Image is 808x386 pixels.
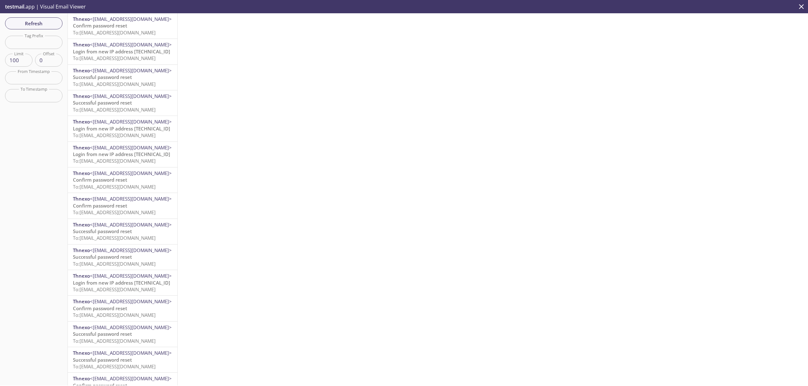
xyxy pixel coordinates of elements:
span: Thnexo [73,144,90,151]
span: <[EMAIL_ADDRESS][DOMAIN_NAME]> [90,196,172,202]
span: To: [EMAIL_ADDRESS][DOMAIN_NAME] [73,55,156,61]
span: To: [EMAIL_ADDRESS][DOMAIN_NAME] [73,338,156,344]
span: To: [EMAIL_ADDRESS][DOMAIN_NAME] [73,184,156,190]
span: Successful password reset [73,100,132,106]
span: <[EMAIL_ADDRESS][DOMAIN_NAME]> [90,41,172,48]
span: Login from new IP address [TECHNICAL_ID] [73,151,170,157]
span: To: [EMAIL_ADDRESS][DOMAIN_NAME] [73,286,156,293]
div: Thnexo<[EMAIL_ADDRESS][DOMAIN_NAME]>Successful password resetTo:[EMAIL_ADDRESS][DOMAIN_NAME] [68,347,177,372]
span: Thnexo [73,273,90,279]
span: <[EMAIL_ADDRESS][DOMAIN_NAME]> [90,144,172,151]
span: To: [EMAIL_ADDRESS][DOMAIN_NAME] [73,312,156,318]
span: Thnexo [73,298,90,305]
div: Thnexo<[EMAIL_ADDRESS][DOMAIN_NAME]>Login from new IP address [TECHNICAL_ID]To:[EMAIL_ADDRESS][DO... [68,270,177,295]
span: Successful password reset [73,74,132,80]
span: Login from new IP address [TECHNICAL_ID] [73,280,170,286]
span: <[EMAIL_ADDRESS][DOMAIN_NAME]> [90,67,172,74]
span: Thnexo [73,221,90,228]
span: To: [EMAIL_ADDRESS][DOMAIN_NAME] [73,209,156,215]
div: Thnexo<[EMAIL_ADDRESS][DOMAIN_NAME]>Confirm password resetTo:[EMAIL_ADDRESS][DOMAIN_NAME] [68,13,177,39]
span: Login from new IP address [TECHNICAL_ID] [73,125,170,132]
div: Thnexo<[EMAIL_ADDRESS][DOMAIN_NAME]>Login from new IP address [TECHNICAL_ID]To:[EMAIL_ADDRESS][DO... [68,116,177,141]
button: Refresh [5,17,62,29]
span: Confirm password reset [73,202,127,209]
span: Thnexo [73,118,90,125]
span: <[EMAIL_ADDRESS][DOMAIN_NAME]> [90,273,172,279]
span: Successful password reset [73,357,132,363]
span: To: [EMAIL_ADDRESS][DOMAIN_NAME] [73,261,156,267]
div: Thnexo<[EMAIL_ADDRESS][DOMAIN_NAME]>Successful password resetTo:[EMAIL_ADDRESS][DOMAIN_NAME] [68,65,177,90]
span: Thnexo [73,67,90,74]
span: Thnexo [73,196,90,202]
span: Thnexo [73,41,90,48]
span: Thnexo [73,350,90,356]
div: Thnexo<[EMAIL_ADDRESS][DOMAIN_NAME]>Login from new IP address [TECHNICAL_ID]To:[EMAIL_ADDRESS][DO... [68,39,177,64]
span: To: [EMAIL_ADDRESS][DOMAIN_NAME] [73,158,156,164]
span: Thnexo [73,324,90,330]
span: <[EMAIL_ADDRESS][DOMAIN_NAME]> [90,221,172,228]
span: <[EMAIL_ADDRESS][DOMAIN_NAME]> [90,170,172,176]
span: <[EMAIL_ADDRESS][DOMAIN_NAME]> [90,375,172,382]
span: Thnexo [73,93,90,99]
span: Refresh [10,19,57,27]
div: Thnexo<[EMAIL_ADDRESS][DOMAIN_NAME]>Successful password resetTo:[EMAIL_ADDRESS][DOMAIN_NAME] [68,219,177,244]
span: Login from new IP address [TECHNICAL_ID] [73,48,170,55]
span: <[EMAIL_ADDRESS][DOMAIN_NAME]> [90,16,172,22]
span: Successful password reset [73,254,132,260]
span: testmail [5,3,24,10]
span: Thnexo [73,247,90,253]
div: Thnexo<[EMAIL_ADDRESS][DOMAIN_NAME]>Successful password resetTo:[EMAIL_ADDRESS][DOMAIN_NAME] [68,322,177,347]
span: To: [EMAIL_ADDRESS][DOMAIN_NAME] [73,106,156,113]
span: <[EMAIL_ADDRESS][DOMAIN_NAME]> [90,324,172,330]
div: Thnexo<[EMAIL_ADDRESS][DOMAIN_NAME]>Confirm password resetTo:[EMAIL_ADDRESS][DOMAIN_NAME] [68,296,177,321]
span: <[EMAIL_ADDRESS][DOMAIN_NAME]> [90,93,172,99]
span: <[EMAIL_ADDRESS][DOMAIN_NAME]> [90,298,172,305]
span: Confirm password reset [73,305,127,311]
span: To: [EMAIL_ADDRESS][DOMAIN_NAME] [73,235,156,241]
span: Thnexo [73,170,90,176]
div: Thnexo<[EMAIL_ADDRESS][DOMAIN_NAME]>Successful password resetTo:[EMAIL_ADDRESS][DOMAIN_NAME] [68,244,177,270]
div: Thnexo<[EMAIL_ADDRESS][DOMAIN_NAME]>Confirm password resetTo:[EMAIL_ADDRESS][DOMAIN_NAME] [68,193,177,218]
span: <[EMAIL_ADDRESS][DOMAIN_NAME]> [90,118,172,125]
span: Confirm password reset [73,22,127,29]
span: To: [EMAIL_ADDRESS][DOMAIN_NAME] [73,132,156,138]
span: Successful password reset [73,331,132,337]
span: Thnexo [73,16,90,22]
span: Confirm password reset [73,177,127,183]
span: <[EMAIL_ADDRESS][DOMAIN_NAME]> [90,247,172,253]
div: Thnexo<[EMAIL_ADDRESS][DOMAIN_NAME]>Successful password resetTo:[EMAIL_ADDRESS][DOMAIN_NAME] [68,90,177,116]
span: To: [EMAIL_ADDRESS][DOMAIN_NAME] [73,29,156,36]
span: Thnexo [73,375,90,382]
span: <[EMAIL_ADDRESS][DOMAIN_NAME]> [90,350,172,356]
div: Thnexo<[EMAIL_ADDRESS][DOMAIN_NAME]>Login from new IP address [TECHNICAL_ID]To:[EMAIL_ADDRESS][DO... [68,142,177,167]
span: Successful password reset [73,228,132,234]
span: To: [EMAIL_ADDRESS][DOMAIN_NAME] [73,81,156,87]
div: Thnexo<[EMAIL_ADDRESS][DOMAIN_NAME]>Confirm password resetTo:[EMAIL_ADDRESS][DOMAIN_NAME] [68,167,177,193]
span: To: [EMAIL_ADDRESS][DOMAIN_NAME] [73,363,156,370]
